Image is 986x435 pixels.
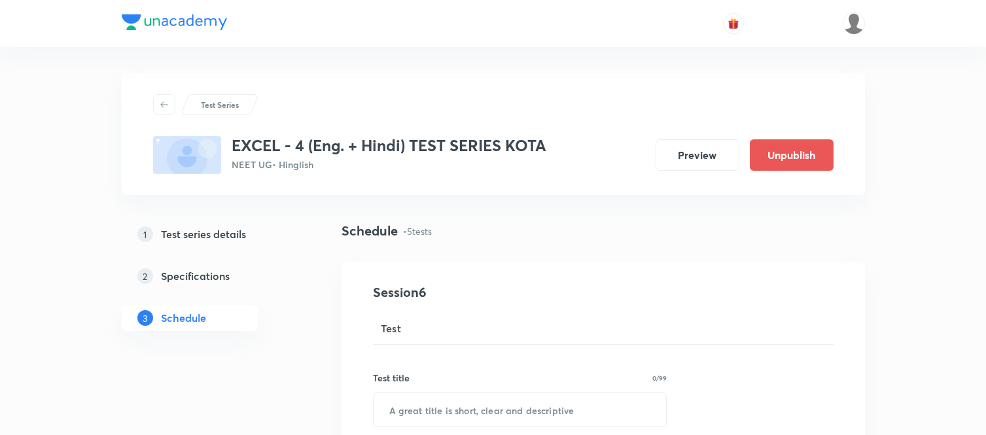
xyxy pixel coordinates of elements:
button: avatar [723,13,744,34]
input: A great title is short, clear and descriptive [374,393,667,426]
h5: Schedule [161,310,206,326]
h4: Session 6 [373,283,612,302]
h6: Test title [373,371,410,385]
h5: Test series details [161,226,246,242]
a: 1Test series details [122,221,300,247]
button: Preview [656,139,739,171]
h4: Schedule [342,221,398,241]
img: avatar [728,18,739,29]
p: • 5 tests [403,224,432,238]
img: Company Logo [122,14,227,30]
p: 2 [137,268,153,284]
button: Unpublish [750,139,834,171]
img: manish [843,12,865,35]
p: 3 [137,310,153,326]
p: 1 [137,226,153,242]
h3: EXCEL - 4 (Eng. + Hindi) TEST SERIES KOTA [232,136,546,155]
h5: Specifications [161,268,230,284]
a: 2Specifications [122,263,300,289]
p: 0/99 [652,375,667,381]
span: Test [381,321,402,336]
img: fallback-thumbnail.png [153,136,221,174]
p: Test Series [201,99,239,111]
a: Company Logo [122,14,227,33]
p: NEET UG • Hinglish [232,158,546,171]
